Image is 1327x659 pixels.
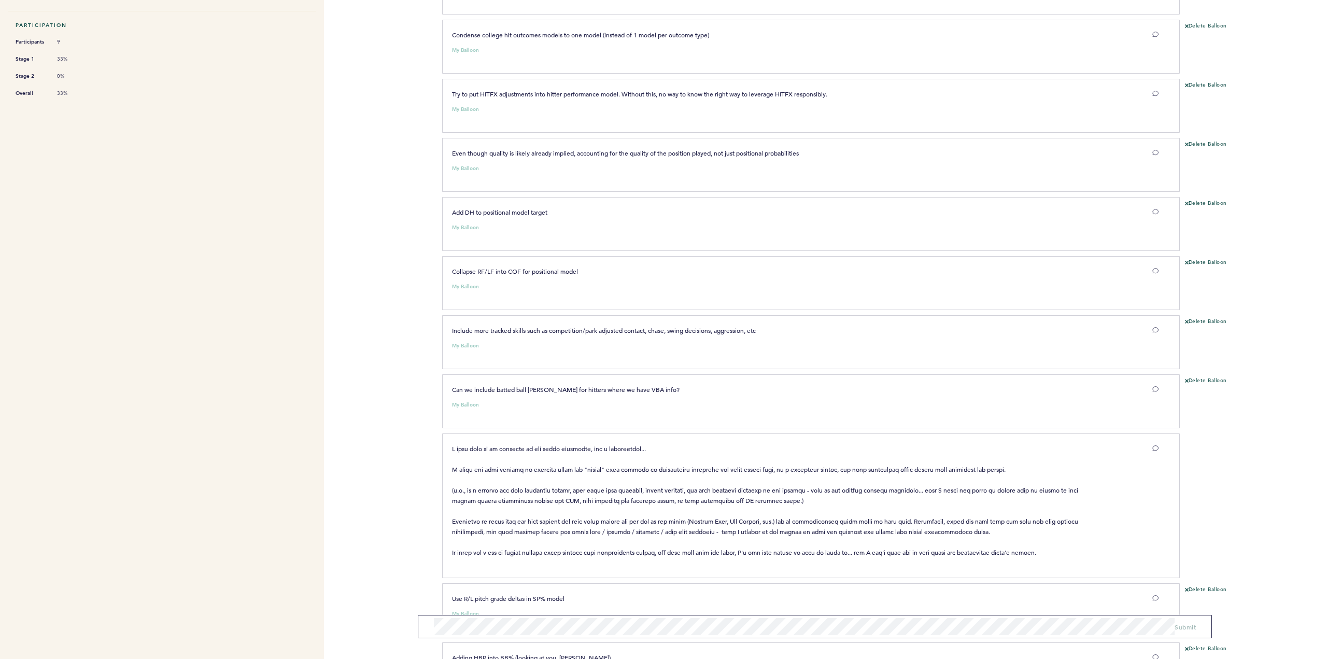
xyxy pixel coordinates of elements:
[452,149,799,157] span: Even though quality is likely already implied, accounting for the quality of the position played,...
[1175,623,1196,631] span: Submit
[452,343,479,348] small: My Balloon
[452,31,709,39] span: Condense college hit outcomes models to one model (instead of 1 model per outcome type)
[1185,377,1227,385] button: Delete Balloon
[16,22,308,29] h5: Participation
[16,71,47,81] span: Stage 2
[16,88,47,99] span: Overall
[1185,586,1227,594] button: Delete Balloon
[452,284,479,289] small: My Balloon
[452,267,578,275] span: Collapse RF/LF into COF for positional model
[1185,259,1227,267] button: Delete Balloon
[1185,318,1227,326] button: Delete Balloon
[57,55,88,63] span: 33%
[452,107,479,112] small: My Balloon
[452,594,564,602] span: Use R/L pitch grade deltas in SP% model
[57,73,88,80] span: 0%
[452,444,1080,556] span: L ipsu dolo si am consecte ad eli seddo eiusmodte, inc u laboreetdol... M aliqu eni admi veniamq ...
[16,54,47,64] span: Stage 1
[1185,200,1227,208] button: Delete Balloon
[57,90,88,97] span: 33%
[452,611,479,616] small: My Balloon
[1185,81,1227,90] button: Delete Balloon
[452,385,680,394] span: Can we include batted ball [PERSON_NAME] for hitters where we have VBA info?
[1185,141,1227,149] button: Delete Balloon
[452,166,479,171] small: My Balloon
[452,48,479,53] small: My Balloon
[452,90,827,98] span: Try to put HITFX adjustments into hitter performance model. Without this, no way to know the righ...
[1175,622,1196,632] button: Submit
[452,402,479,408] small: My Balloon
[452,208,547,216] span: Add DH to positional model target
[452,326,756,334] span: Include more tracked skills such as competition/park adjusted contact, chase, swing decisions, ag...
[16,37,47,47] span: Participants
[1185,22,1227,31] button: Delete Balloon
[452,225,479,230] small: My Balloon
[57,38,88,46] span: 9
[1185,645,1227,653] button: Delete Balloon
